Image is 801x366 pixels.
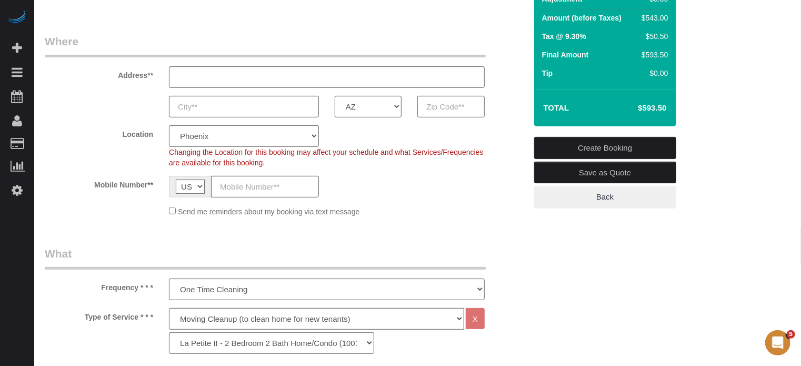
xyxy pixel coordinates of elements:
[637,68,668,78] div: $0.00
[542,50,589,60] label: Final Amount
[637,13,668,23] div: $543.00
[534,137,676,159] a: Create Booking
[787,330,795,339] span: 5
[6,11,27,25] img: Automaid Logo
[606,104,666,113] h4: $593.50
[178,207,360,216] span: Send me reminders about my booking via text message
[45,34,486,57] legend: Where
[45,246,486,270] legend: What
[37,308,161,322] label: Type of Service * * *
[417,96,484,117] input: Zip Code**
[534,186,676,208] a: Back
[542,13,622,23] label: Amount (before Taxes)
[542,31,586,42] label: Tax @ 9.30%
[37,176,161,190] label: Mobile Number**
[534,162,676,184] a: Save as Quote
[765,330,790,355] iframe: Intercom live chat
[544,103,569,112] strong: Total
[169,148,483,167] span: Changing the Location for this booking may affect your schedule and what Services/Frequencies are...
[37,125,161,140] label: Location
[542,68,553,78] label: Tip
[637,31,668,42] div: $50.50
[637,50,668,60] div: $593.50
[37,279,161,293] label: Frequency * * *
[211,176,319,197] input: Mobile Number**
